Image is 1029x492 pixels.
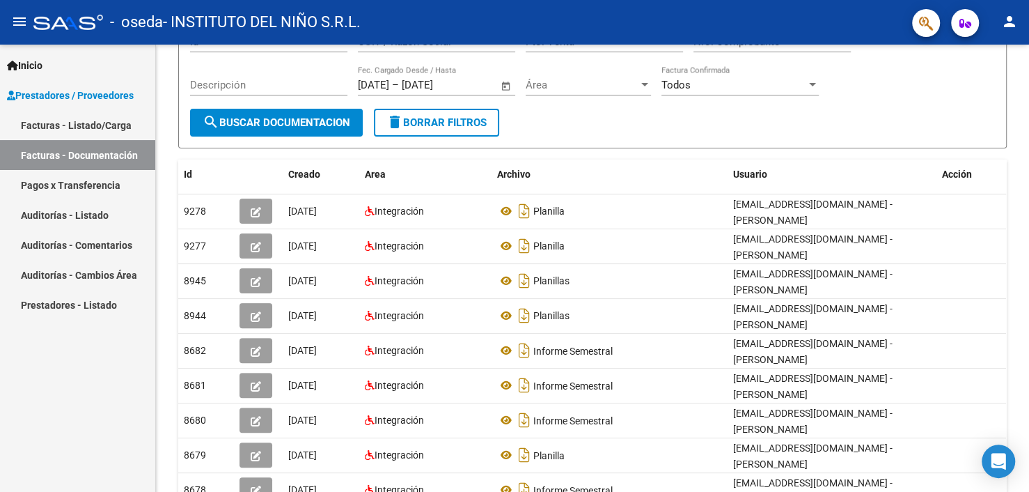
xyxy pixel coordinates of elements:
[733,233,893,261] span: [EMAIL_ADDRESS][DOMAIN_NAME] - [PERSON_NAME]
[184,206,206,217] span: 9278
[533,449,565,461] span: Planilla
[497,169,531,180] span: Archivo
[515,444,533,466] i: Descargar documento
[375,310,424,321] span: Integración
[375,380,424,391] span: Integración
[936,160,1006,190] datatable-header-cell: Acción
[288,310,317,321] span: [DATE]
[733,373,893,400] span: [EMAIL_ADDRESS][DOMAIN_NAME] - [PERSON_NAME]
[386,116,487,129] span: Borrar Filtros
[178,160,234,190] datatable-header-cell: Id
[533,275,570,286] span: Planillas
[11,13,28,30] mat-icon: menu
[515,305,533,327] i: Descargar documento
[288,380,317,391] span: [DATE]
[110,7,163,38] span: - oseda
[374,109,499,137] button: Borrar Filtros
[526,79,638,91] span: Área
[533,240,565,252] span: Planilla
[288,345,317,356] span: [DATE]
[288,449,317,461] span: [DATE]
[733,338,893,365] span: [EMAIL_ADDRESS][DOMAIN_NAME] - [PERSON_NAME]
[365,169,386,180] span: Area
[498,78,514,94] button: Open calendar
[515,235,533,257] i: Descargar documento
[288,240,317,252] span: [DATE]
[288,415,317,426] span: [DATE]
[163,7,361,38] span: - INSTITUTO DEL NIÑO S.R.L.
[184,310,206,321] span: 8944
[492,160,728,190] datatable-header-cell: Archivo
[359,160,492,190] datatable-header-cell: Area
[942,169,972,180] span: Acción
[982,445,1015,478] div: Open Intercom Messenger
[533,380,613,391] span: Informe Semestral
[733,199,893,226] span: [EMAIL_ADDRESS][DOMAIN_NAME] - [PERSON_NAME]
[184,449,206,461] span: 8679
[533,415,613,426] span: Informe Semestral
[288,206,317,217] span: [DATE]
[515,270,533,292] i: Descargar documento
[375,240,424,252] span: Integración
[7,58,42,73] span: Inicio
[733,443,893,470] span: [EMAIL_ADDRESS][DOMAIN_NAME] - [PERSON_NAME]
[375,206,424,217] span: Integración
[515,409,533,431] i: Descargar documento
[375,449,424,461] span: Integración
[283,160,359,190] datatable-header-cell: Creado
[358,79,389,91] input: Fecha inicio
[288,275,317,286] span: [DATE]
[375,275,424,286] span: Integración
[533,206,565,217] span: Planilla
[288,169,320,180] span: Creado
[184,275,206,286] span: 8945
[533,310,570,321] span: Planillas
[533,345,613,356] span: Informe Semestral
[402,79,469,91] input: Fecha fin
[515,339,533,362] i: Descargar documento
[733,169,767,180] span: Usuario
[392,79,399,91] span: –
[386,114,403,130] mat-icon: delete
[1001,13,1018,30] mat-icon: person
[515,374,533,397] i: Descargar documento
[190,109,363,137] button: Buscar Documentacion
[728,160,936,190] datatable-header-cell: Usuario
[184,415,206,426] span: 8680
[733,303,893,330] span: [EMAIL_ADDRESS][DOMAIN_NAME] - [PERSON_NAME]
[733,268,893,295] span: [EMAIL_ADDRESS][DOMAIN_NAME] - [PERSON_NAME]
[203,114,219,130] mat-icon: search
[375,345,424,356] span: Integración
[515,200,533,222] i: Descargar documento
[203,116,350,129] span: Buscar Documentacion
[184,240,206,252] span: 9277
[184,345,206,356] span: 8682
[375,415,424,426] span: Integración
[184,380,206,391] span: 8681
[733,408,893,435] span: [EMAIL_ADDRESS][DOMAIN_NAME] - [PERSON_NAME]
[661,79,691,91] span: Todos
[184,169,192,180] span: Id
[7,88,134,103] span: Prestadores / Proveedores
